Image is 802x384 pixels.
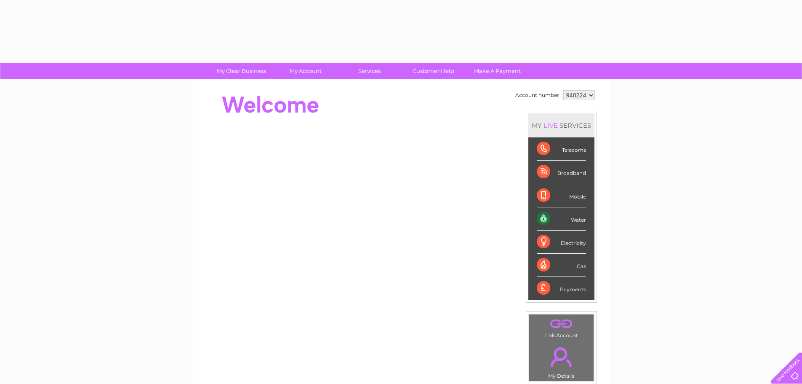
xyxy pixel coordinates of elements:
[537,231,586,254] div: Electricity
[463,63,532,79] a: Make A Payment
[537,137,586,161] div: Telecoms
[537,184,586,207] div: Mobile
[271,63,340,79] a: My Account
[542,121,560,129] div: LIVE
[513,88,561,102] td: Account number
[531,317,592,331] a: .
[207,63,276,79] a: My Clear Business
[335,63,404,79] a: Services
[529,340,594,381] td: My Details
[537,277,586,300] div: Payments
[537,161,586,184] div: Broadband
[528,113,594,137] div: MY SERVICES
[537,207,586,231] div: Water
[537,254,586,277] div: Gas
[529,314,594,341] td: Link Account
[531,342,592,372] a: .
[399,63,468,79] a: Customer Help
